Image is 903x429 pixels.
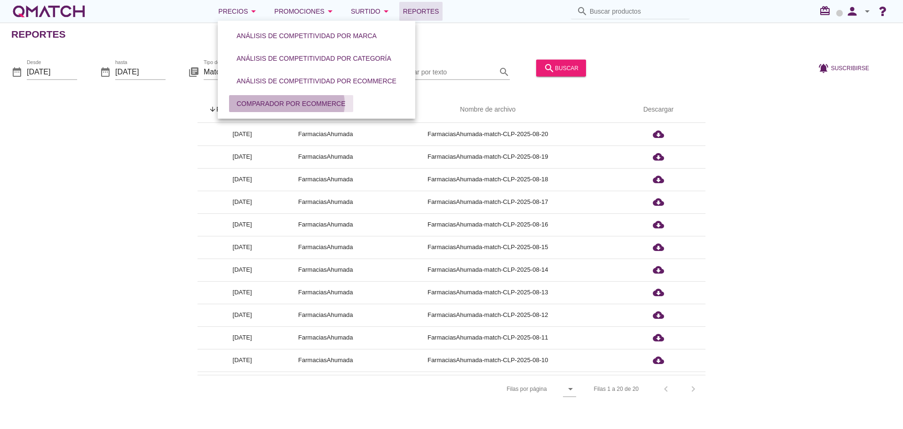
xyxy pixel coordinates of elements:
[198,191,287,213] td: [DATE]
[499,66,510,77] i: search
[229,95,353,112] button: Comparador por eCommerce
[653,219,664,230] i: cloud_download
[115,64,166,79] input: hasta
[364,281,611,304] td: FarmaciasAhumada-match-CLP-2025-08-13
[229,27,384,44] button: Análisis de competitividad por marca
[536,59,586,76] button: buscar
[287,168,364,191] td: FarmaciasAhumada
[287,326,364,349] td: FarmaciasAhumada
[653,196,664,208] i: cloud_download
[225,24,388,47] a: Análisis de competitividad por marca
[287,236,364,259] td: FarmaciasAhumada
[198,146,287,168] td: [DATE]
[818,62,831,73] i: notifications_active
[225,70,408,92] a: Análisis de competitividad por eCommerce
[225,92,357,115] a: Comparador por eCommerce
[287,349,364,372] td: FarmaciasAhumada
[237,99,346,109] div: Comparador por eCommerce
[862,6,873,17] i: arrow_drop_down
[810,59,877,76] button: Suscribirse
[287,304,364,326] td: FarmaciasAhumada
[237,31,377,41] div: Análisis de competitividad por marca
[653,309,664,321] i: cloud_download
[594,385,639,393] div: Filas 1 a 20 de 20
[403,6,439,17] span: Reportes
[198,259,287,281] td: [DATE]
[198,372,287,394] td: [DATE]
[544,62,555,73] i: search
[351,6,392,17] div: Surtido
[218,6,259,17] div: Precios
[831,64,869,72] span: Suscribirse
[27,64,77,79] input: Desde
[267,2,343,21] button: Promociones
[611,97,705,123] th: Descargar: Not sorted.
[565,383,576,395] i: arrow_drop_down
[653,151,664,162] i: cloud_download
[287,213,364,236] td: FarmaciasAhumada
[403,64,497,79] input: Filtrar por texto
[653,129,664,140] i: cloud_download
[364,123,611,146] td: FarmaciasAhumada-match-CLP-2025-08-20
[380,6,392,17] i: arrow_drop_down
[364,259,611,281] td: FarmaciasAhumada-match-CLP-2025-08-14
[364,326,611,349] td: FarmaciasAhumada-match-CLP-2025-08-11
[198,281,287,304] td: [DATE]
[364,349,611,372] td: FarmaciasAhumada-match-CLP-2025-08-10
[274,6,336,17] div: Promociones
[287,259,364,281] td: FarmaciasAhumada
[653,174,664,185] i: cloud_download
[287,146,364,168] td: FarmaciasAhumada
[198,213,287,236] td: [DATE]
[325,6,336,17] i: arrow_drop_down
[364,304,611,326] td: FarmaciasAhumada-match-CLP-2025-08-12
[364,97,611,123] th: Nombre de archivo: Not sorted.
[343,2,399,21] button: Surtido
[11,66,23,77] i: date_range
[364,213,611,236] td: FarmaciasAhumada-match-CLP-2025-08-16
[843,5,862,18] i: person
[287,191,364,213] td: FarmaciasAhumada
[198,349,287,372] td: [DATE]
[198,304,287,326] td: [DATE]
[287,372,364,394] td: FarmaciasAhumada
[364,372,611,394] td: FarmaciasAhumada-match-CLP-2025-08-09
[364,236,611,259] td: FarmaciasAhumada-match-CLP-2025-08-15
[100,66,111,77] i: date_range
[544,62,578,73] div: buscar
[412,375,576,403] div: Filas por página
[211,2,267,21] button: Precios
[198,168,287,191] td: [DATE]
[198,123,287,146] td: [DATE]
[364,168,611,191] td: FarmaciasAhumada-match-CLP-2025-08-18
[248,6,259,17] i: arrow_drop_down
[198,236,287,259] td: [DATE]
[11,2,87,21] a: white-qmatch-logo
[198,326,287,349] td: [DATE]
[653,287,664,298] i: cloud_download
[819,5,834,16] i: redeem
[287,123,364,146] td: FarmaciasAhumada
[653,242,664,253] i: cloud_download
[364,191,611,213] td: FarmaciasAhumada-match-CLP-2025-08-17
[287,281,364,304] td: FarmaciasAhumada
[653,332,664,343] i: cloud_download
[225,47,403,70] a: Análisis de competitividad por categoría
[399,2,443,21] a: Reportes
[209,105,216,113] i: arrow_upward
[653,264,664,275] i: cloud_download
[229,73,404,89] button: Análisis de competitividad por eCommerce
[198,97,287,123] th: Fecha de extracción: Sorted descending. Activate to remove sorting.
[653,355,664,366] i: cloud_download
[204,64,278,79] input: Tipo de reporte*
[188,66,199,77] i: library_books
[364,146,611,168] td: FarmaciasAhumada-match-CLP-2025-08-19
[590,4,684,19] input: Buscar productos
[237,54,391,64] div: Análisis de competitividad por categoría
[229,50,399,67] button: Análisis de competitividad por categoría
[11,27,66,42] h2: Reportes
[237,76,396,86] div: Análisis de competitividad por eCommerce
[577,6,588,17] i: search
